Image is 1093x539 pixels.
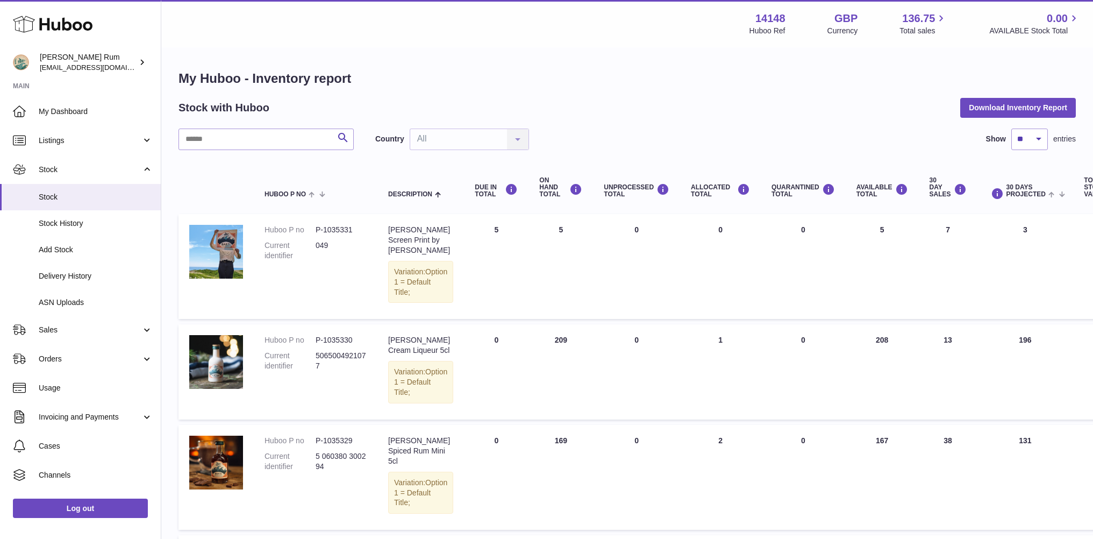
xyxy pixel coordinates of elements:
[834,11,858,26] strong: GBP
[316,451,367,472] dd: 5 060380 300294
[39,218,153,229] span: Stock History
[388,191,432,198] span: Description
[960,98,1076,117] button: Download Inventory Report
[39,271,153,281] span: Delivery History
[749,26,785,36] div: Huboo Ref
[388,361,453,403] div: Variation:
[39,383,153,393] span: Usage
[771,183,835,198] div: QUARANTINED Total
[827,26,858,36] div: Currency
[39,107,153,117] span: My Dashboard
[464,425,528,530] td: 0
[919,214,977,319] td: 7
[40,52,137,73] div: [PERSON_NAME] Rum
[316,335,367,345] dd: P-1035330
[464,214,528,319] td: 5
[528,425,593,530] td: 169
[539,177,582,198] div: ON HAND Total
[39,136,141,146] span: Listings
[265,191,306,198] span: Huboo P no
[464,324,528,419] td: 0
[316,351,367,371] dd: 5065004921077
[189,225,243,279] img: product image
[475,183,518,198] div: DUE IN TOTAL
[189,436,243,490] img: product image
[39,165,141,175] span: Stock
[388,261,453,303] div: Variation:
[593,324,680,419] td: 0
[1053,134,1076,144] span: entries
[39,325,141,335] span: Sales
[986,134,1006,144] label: Show
[316,240,367,261] dd: 049
[528,214,593,319] td: 5
[394,478,447,507] span: Option 1 = Default Title;
[1006,184,1046,198] span: 30 DAYS PROJECTED
[604,183,669,198] div: UNPROCESSED Total
[846,425,919,530] td: 167
[265,451,316,472] dt: Current identifier
[265,351,316,371] dt: Current identifier
[801,336,805,344] span: 0
[899,26,947,36] span: Total sales
[902,11,935,26] span: 136.75
[13,54,29,70] img: mail@bartirum.wales
[801,225,805,234] span: 0
[394,267,447,296] span: Option 1 = Default Title;
[265,335,316,345] dt: Huboo P no
[593,214,680,319] td: 0
[899,11,947,36] a: 136.75 Total sales
[189,335,243,389] img: product image
[39,245,153,255] span: Add Stock
[919,425,977,530] td: 38
[989,26,1080,36] span: AVAILABLE Stock Total
[39,297,153,308] span: ASN Uploads
[930,177,967,198] div: 30 DAY SALES
[265,436,316,446] dt: Huboo P no
[691,183,750,198] div: ALLOCATED Total
[265,225,316,235] dt: Huboo P no
[375,134,404,144] label: Country
[13,499,148,518] a: Log out
[388,335,453,356] div: [PERSON_NAME] Cream Liqueur 5cl
[265,240,316,261] dt: Current identifier
[39,470,153,480] span: Channels
[977,425,1074,530] td: 131
[1047,11,1068,26] span: 0.00
[856,183,908,198] div: AVAILABLE Total
[919,324,977,419] td: 13
[846,214,919,319] td: 5
[388,225,453,256] div: [PERSON_NAME] Screen Print by [PERSON_NAME]
[801,436,805,445] span: 0
[178,101,269,115] h2: Stock with Huboo
[977,214,1074,319] td: 3
[178,70,1076,87] h1: My Huboo - Inventory report
[680,214,761,319] td: 0
[528,324,593,419] td: 209
[39,354,141,364] span: Orders
[316,436,367,446] dd: P-1035329
[316,225,367,235] dd: P-1035331
[394,367,447,396] span: Option 1 = Default Title;
[977,324,1074,419] td: 196
[388,436,453,466] div: [PERSON_NAME] Spiced Rum Mini 5cl
[680,425,761,530] td: 2
[40,63,158,72] span: [EMAIL_ADDRESS][DOMAIN_NAME]
[593,425,680,530] td: 0
[989,11,1080,36] a: 0.00 AVAILABLE Stock Total
[39,412,141,422] span: Invoicing and Payments
[755,11,785,26] strong: 14148
[680,324,761,419] td: 1
[39,441,153,451] span: Cases
[39,192,153,202] span: Stock
[388,472,453,514] div: Variation:
[846,324,919,419] td: 208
